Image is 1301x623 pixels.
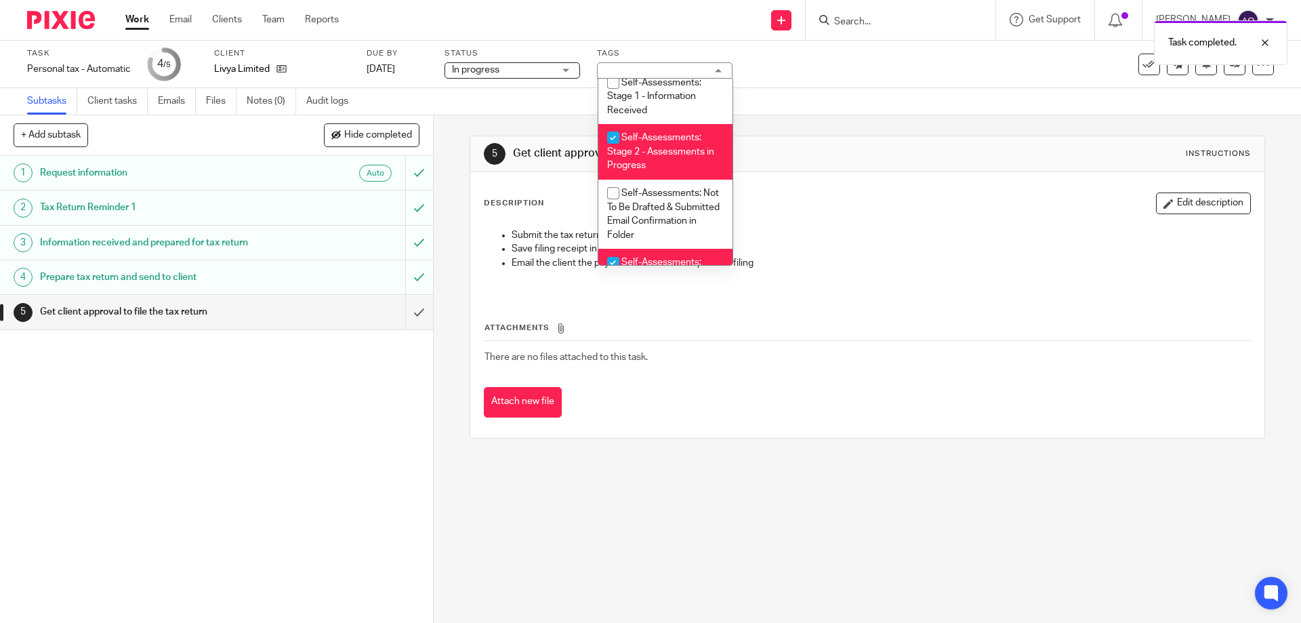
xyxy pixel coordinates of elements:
[597,48,732,59] label: Tags
[262,13,285,26] a: Team
[607,258,701,309] span: Self-Assessments: Stage 2 - Email sent to Client requesting Information
[512,228,1250,242] p: Submit the tax return to HMRC
[359,165,392,182] div: Auto
[87,88,148,115] a: Client tasks
[14,163,33,182] div: 1
[214,62,270,76] p: Livya Limited
[40,163,274,183] h1: Request information
[484,198,544,209] p: Description
[14,268,33,287] div: 4
[1168,36,1237,49] p: Task completed.
[484,387,562,418] button: Attach new file
[27,62,131,76] div: Personal tax - Automatic
[607,188,720,240] span: Self-Assessments: Not To Be Drafted & Submitted Email Confirmation in Folder
[14,199,33,218] div: 2
[367,48,428,59] label: Due by
[14,303,33,322] div: 5
[27,88,77,115] a: Subtasks
[324,123,419,146] button: Hide completed
[27,48,131,59] label: Task
[206,88,236,115] a: Files
[158,88,196,115] a: Emails
[247,88,296,115] a: Notes (0)
[163,61,171,68] small: /5
[169,13,192,26] a: Email
[512,242,1250,256] p: Save filing receipt in client folder
[484,143,505,165] div: 5
[14,233,33,252] div: 3
[1156,193,1251,214] button: Edit description
[212,13,242,26] a: Clients
[512,256,1250,270] p: Email the client the payment details and the proof of filing
[125,13,149,26] a: Work
[1186,148,1251,159] div: Instructions
[40,233,274,253] h1: Information received and prepared for tax return
[607,133,714,170] span: Self-Assessments: Stage 2 - Assessments in Progress
[367,64,395,74] span: [DATE]
[513,146,896,161] h1: Get client approval to file the tax return
[157,56,171,72] div: 4
[344,130,412,141] span: Hide completed
[305,13,339,26] a: Reports
[40,197,274,218] h1: Tax Return Reminder 1
[452,65,499,75] span: In progress
[306,88,358,115] a: Audit logs
[14,123,88,146] button: + Add subtask
[27,11,95,29] img: Pixie
[484,324,550,331] span: Attachments
[40,302,274,322] h1: Get client approval to file the tax return
[607,78,701,115] span: Self-Assessments: Stage 1 - Information Received
[445,48,580,59] label: Status
[484,353,648,362] span: There are no files attached to this task.
[214,48,350,59] label: Client
[40,267,274,287] h1: Prepare tax return and send to client
[1237,9,1259,31] img: svg%3E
